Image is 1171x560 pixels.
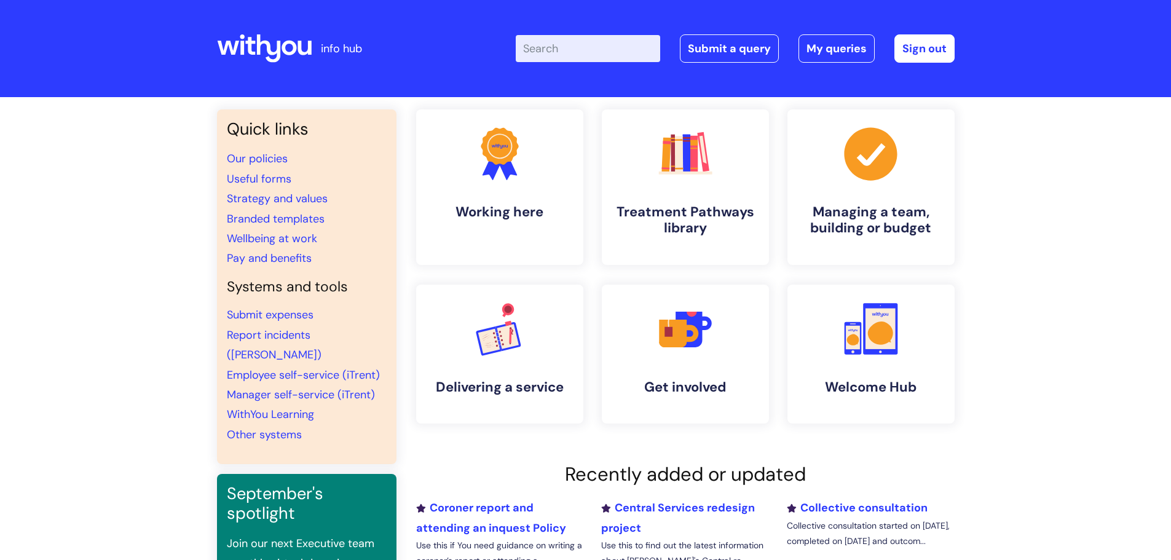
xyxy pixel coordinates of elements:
[227,231,317,246] a: Wellbeing at work
[321,39,362,58] p: info hub
[602,109,769,265] a: Treatment Pathways library
[227,151,288,166] a: Our policies
[787,518,954,549] p: Collective consultation started on [DATE], completed on [DATE] and outcom...
[416,285,583,424] a: Delivering a service
[787,109,955,265] a: Managing a team, building or budget
[416,463,955,486] h2: Recently added or updated
[227,251,312,266] a: Pay and benefits
[227,427,302,442] a: Other systems
[227,368,380,382] a: Employee self-service (iTrent)
[227,211,325,226] a: Branded templates
[227,307,313,322] a: Submit expenses
[797,204,945,237] h4: Managing a team, building or budget
[612,379,759,395] h4: Get involved
[798,34,875,63] a: My queries
[787,500,928,515] a: Collective consultation
[426,379,574,395] h4: Delivering a service
[612,204,759,237] h4: Treatment Pathways library
[797,379,945,395] h4: Welcome Hub
[227,278,387,296] h4: Systems and tools
[680,34,779,63] a: Submit a query
[227,172,291,186] a: Useful forms
[426,204,574,220] h4: Working here
[516,35,660,62] input: Search
[227,484,387,524] h3: September's spotlight
[601,500,755,535] a: Central Services redesign project
[227,119,387,139] h3: Quick links
[416,500,566,535] a: Coroner report and attending an inquest Policy
[416,109,583,265] a: Working here
[227,407,314,422] a: WithYou Learning
[516,34,955,63] div: | -
[894,34,955,63] a: Sign out
[227,387,375,402] a: Manager self-service (iTrent)
[227,191,328,206] a: Strategy and values
[787,285,955,424] a: Welcome Hub
[602,285,769,424] a: Get involved
[227,328,321,362] a: Report incidents ([PERSON_NAME])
